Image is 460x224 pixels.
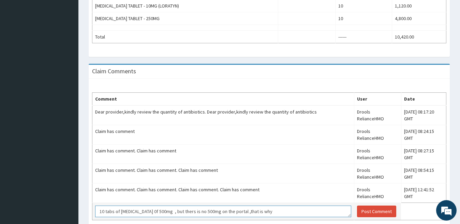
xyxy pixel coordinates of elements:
td: [DATE] 08:27:15 GMT [401,145,446,164]
td: 10,420.00 [392,31,446,43]
td: [DATE] 08:17:20 GMT [401,105,446,125]
td: Drools RelianceHMO [354,164,401,183]
span: We're online! [40,68,94,137]
td: [MEDICAL_DATA] TABLET - 250MG [92,12,278,25]
td: Drools RelianceHMO [354,105,401,125]
td: [DATE] 08:54:15 GMT [401,164,446,183]
td: 10 [336,12,392,25]
button: Post Comment [357,206,396,217]
div: Chat with us now [35,38,115,47]
td: Claim has comment. Claim has comment [92,145,354,164]
th: Comment [92,93,354,106]
th: User [354,93,401,106]
h3: Claim Comments [92,68,136,74]
th: Date [401,93,446,106]
td: Drools RelianceHMO [354,125,401,145]
textarea: Type your message and hit 'Enter' [3,150,130,174]
td: Total [92,31,278,43]
td: Claim has comment. Claim has comment. Claim has comment [92,164,354,183]
td: Drools RelianceHMO [354,183,401,203]
img: d_794563401_company_1708531726252_794563401 [13,34,28,51]
td: Drools RelianceHMO [354,145,401,164]
div: Minimize live chat window [112,3,128,20]
td: [DATE] 08:24:15 GMT [401,125,446,145]
td: Claim has comment [92,125,354,145]
textarea: 10 tabs of [MEDICAL_DATA] 0f 500mg , but thers is no 500mg on the portal ,that is why [95,206,351,217]
td: 4,800.00 [392,12,446,25]
td: [DATE] 12:41:52 GMT [401,183,446,203]
td: ------ [336,31,392,43]
td: Claim has comment. Claim has comment. Claim has comment. Claim has comment [92,183,354,203]
td: Dear provider,kindly review the quantity of antibiotics. Dear provider,kindly review the quantity... [92,105,354,125]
